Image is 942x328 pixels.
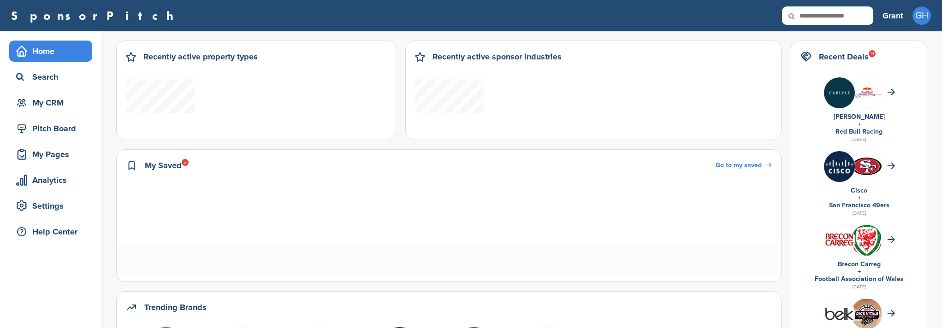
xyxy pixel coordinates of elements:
[851,225,882,260] img: 170px football association of wales logo.svg
[9,221,92,242] a: Help Center
[851,187,867,194] a: Cisco
[835,128,883,135] a: Red Bull Racing
[824,77,855,108] img: Eowf0nlc 400x400
[912,6,931,25] span: GH
[824,225,855,256] img: Fvoowbej 400x400
[9,144,92,165] a: My Pages
[14,43,92,59] div: Home
[858,268,861,275] a: +
[883,6,903,26] a: Grant
[432,50,562,63] h2: Recently active sponsor industries
[716,160,772,170] a: Go to my saved
[9,92,92,113] a: My CRM
[838,260,881,268] a: Brecon Carreg
[824,151,855,182] img: Jmyca1yn 400x400
[716,161,762,169] span: Go to my saved
[858,194,861,202] a: +
[800,209,918,217] div: [DATE]
[9,195,92,217] a: Settings
[14,223,92,240] div: Help Center
[800,283,918,291] div: [DATE]
[9,170,92,191] a: Analytics
[819,50,869,63] h2: Recent Deals
[851,299,882,328] img: Cleanshot 2025 09 07 at 20.31.59 2x
[851,87,882,99] img: Data?1415811735
[144,301,207,314] h2: Trending Brands
[9,41,92,62] a: Home
[858,120,861,128] a: +
[11,10,179,22] a: SponsorPitch
[834,113,885,121] a: [PERSON_NAME]
[14,198,92,214] div: Settings
[14,146,92,163] div: My Pages
[829,201,889,209] a: San Francisco 49ers
[9,66,92,88] a: Search
[182,159,189,166] div: 2
[851,157,882,176] img: Data?1415805694
[14,172,92,188] div: Analytics
[14,69,92,85] div: Search
[14,94,92,111] div: My CRM
[815,275,904,283] a: Football Association of Wales
[143,50,258,63] h2: Recently active property types
[800,135,918,144] div: [DATE]
[14,120,92,137] div: Pitch Board
[883,9,903,22] h3: Grant
[9,118,92,139] a: Pitch Board
[145,159,182,172] h2: My Saved
[869,50,876,57] div: 11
